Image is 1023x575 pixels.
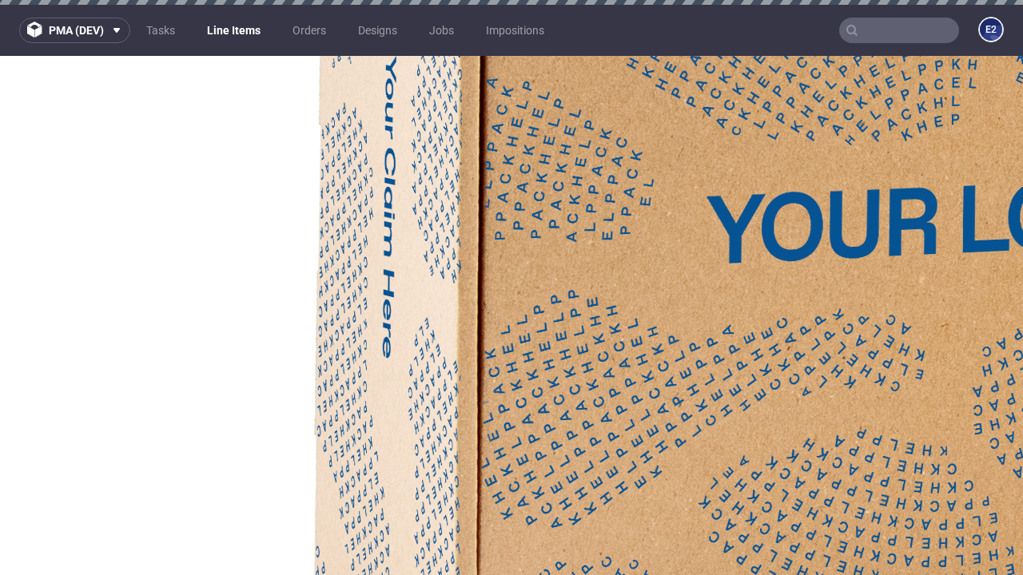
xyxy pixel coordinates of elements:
[348,18,407,43] a: Designs
[420,18,464,43] a: Jobs
[476,18,554,43] a: Impositions
[283,18,336,43] a: Orders
[137,18,185,43] a: Tasks
[19,18,130,43] button: pma (dev)
[197,18,270,43] a: Line Items
[980,18,1002,41] figcaption: e2
[49,25,104,36] span: pma (dev)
